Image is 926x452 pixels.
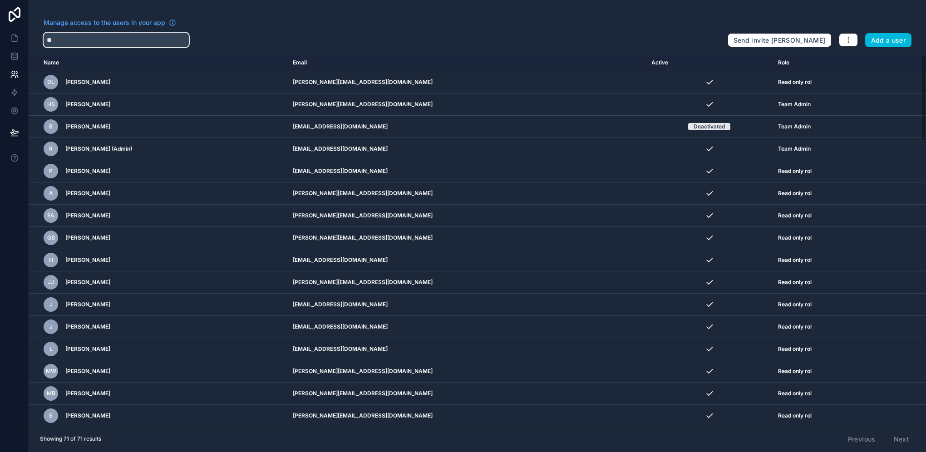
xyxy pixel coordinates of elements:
td: [PERSON_NAME][EMAIL_ADDRESS][DOMAIN_NAME] [287,227,646,249]
span: Read only rol [778,345,812,353]
span: [PERSON_NAME] [65,412,110,419]
span: [PERSON_NAME] [65,167,110,175]
span: [PERSON_NAME] [65,190,110,197]
span: Read only rol [778,390,812,397]
td: [EMAIL_ADDRESS][DOMAIN_NAME] [287,116,646,138]
a: Manage access to the users in your app [44,18,176,27]
td: [PERSON_NAME][EMAIL_ADDRESS][DOMAIN_NAME] [287,182,646,205]
span: Read only rol [778,301,812,308]
span: GB [47,234,55,241]
span: Read only rol [778,323,812,330]
span: P [49,167,53,175]
span: A [49,190,53,197]
span: HS [47,101,55,108]
span: [PERSON_NAME] [65,79,110,86]
td: [PERSON_NAME][EMAIL_ADDRESS][DOMAIN_NAME] [287,405,646,427]
span: H [49,256,53,264]
span: [PERSON_NAME] [65,101,110,108]
td: [EMAIL_ADDRESS][DOMAIN_NAME] [287,138,646,160]
span: [PERSON_NAME] [65,279,110,286]
td: [EMAIL_ADDRESS][DOMAIN_NAME] [287,160,646,182]
span: [PERSON_NAME] [65,123,110,130]
span: Read only rol [778,412,812,419]
span: [PERSON_NAME] [65,212,110,219]
div: scrollable content [29,54,926,426]
span: Showing 71 of 71 results [40,435,101,442]
span: Read only rol [778,368,812,375]
td: [EMAIL_ADDRESS][DOMAIN_NAME] [287,316,646,338]
span: S [49,412,53,419]
span: [PERSON_NAME] [65,301,110,308]
span: J [49,323,53,330]
div: Deactivated [694,123,725,130]
td: [PERSON_NAME][EMAIL_ADDRESS][DOMAIN_NAME] [287,71,646,93]
span: EA [47,212,54,219]
span: Read only rol [778,79,812,86]
span: R [49,145,53,152]
span: [PERSON_NAME] [65,256,110,264]
th: Name [29,54,287,71]
span: [PERSON_NAME] [65,368,110,375]
th: Role [773,54,878,71]
td: [PERSON_NAME][EMAIL_ADDRESS][DOMAIN_NAME] [287,360,646,383]
span: J [49,301,53,308]
span: Read only rol [778,190,812,197]
span: Team Admin [778,101,811,108]
span: [PERSON_NAME] [65,323,110,330]
span: Manage access to the users in your app [44,18,165,27]
td: [PERSON_NAME][EMAIL_ADDRESS][DOMAIN_NAME] [287,271,646,294]
span: MW [46,368,56,375]
span: JJ [48,279,54,286]
span: B [49,123,53,130]
span: [PERSON_NAME] [65,234,110,241]
td: [EMAIL_ADDRESS][DOMAIN_NAME] [287,294,646,316]
th: Email [287,54,646,71]
button: Send invite [PERSON_NAME] [728,33,832,48]
span: L [49,345,53,353]
span: [PERSON_NAME] (Admin) [65,145,132,152]
span: Read only rol [778,212,812,219]
span: Read only rol [778,167,812,175]
span: DL [47,79,54,86]
td: [PERSON_NAME][EMAIL_ADDRESS][DOMAIN_NAME] [287,205,646,227]
span: [PERSON_NAME] [65,390,110,397]
span: Team Admin [778,145,811,152]
button: Add a user [865,33,912,48]
th: Active [646,54,773,71]
span: Read only rol [778,234,812,241]
span: [PERSON_NAME] [65,345,110,353]
td: [EMAIL_ADDRESS][DOMAIN_NAME] [287,249,646,271]
td: [PERSON_NAME][EMAIL_ADDRESS][DOMAIN_NAME] [287,93,646,116]
span: MB [47,390,55,397]
span: Read only rol [778,256,812,264]
td: [EMAIL_ADDRESS][DOMAIN_NAME] [287,338,646,360]
span: Team Admin [778,123,811,130]
td: [PERSON_NAME][EMAIL_ADDRESS][DOMAIN_NAME] [287,383,646,405]
span: Read only rol [778,279,812,286]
